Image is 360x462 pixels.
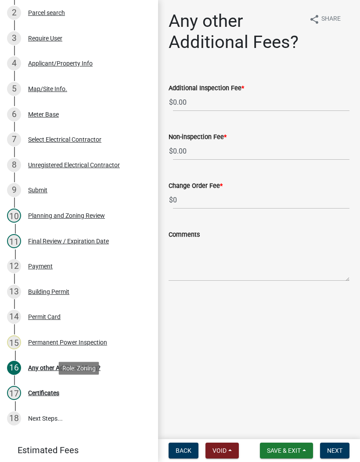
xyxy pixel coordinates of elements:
[7,285,21,299] div: 13
[28,213,105,219] div: Planning and Zoning Review
[28,289,69,295] div: Building Permit
[28,162,120,168] div: Unregistered Electrical Contractor
[7,132,21,147] div: 7
[169,85,244,92] label: Additional Inspection Fee
[169,11,302,53] h1: Any other Additional Fees?
[28,136,101,143] div: Select Electrical Contractor
[7,310,21,324] div: 14
[28,263,53,269] div: Payment
[7,31,21,45] div: 3
[169,183,223,189] label: Change Order Fee
[28,86,67,92] div: Map/Site Info.
[7,259,21,273] div: 12
[28,314,61,320] div: Permit Card
[28,238,109,244] div: Final Review / Expiration Date
[7,82,21,96] div: 5
[28,390,59,396] div: Certificates
[7,441,144,459] a: Estimated Fees
[7,386,21,400] div: 17
[169,443,198,458] button: Back
[59,362,99,374] div: Role: Zoning
[327,447,342,454] span: Next
[7,209,21,223] div: 10
[7,158,21,172] div: 8
[7,335,21,349] div: 15
[169,93,173,111] span: $
[28,339,107,345] div: Permanent Power Inspection
[320,443,349,458] button: Next
[205,443,239,458] button: Void
[321,14,341,25] span: Share
[28,111,59,117] div: Meter Base
[7,361,21,375] div: 16
[7,234,21,248] div: 11
[7,107,21,121] div: 6
[28,60,93,66] div: Applicant/Property Info
[169,142,173,160] span: $
[7,183,21,197] div: 9
[28,187,47,193] div: Submit
[260,443,313,458] button: Save & Exit
[169,191,173,209] span: $
[169,134,227,140] label: Non-inspection Fee
[28,365,101,371] div: Any other Additional Fees?
[7,56,21,70] div: 4
[169,232,200,238] label: Comments
[267,447,301,454] span: Save & Exit
[7,6,21,20] div: 2
[28,10,65,16] div: Parcel search
[7,411,21,425] div: 18
[176,447,191,454] span: Back
[302,11,348,28] button: shareShare
[212,447,227,454] span: Void
[28,35,62,41] div: Require User
[309,14,320,25] i: share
